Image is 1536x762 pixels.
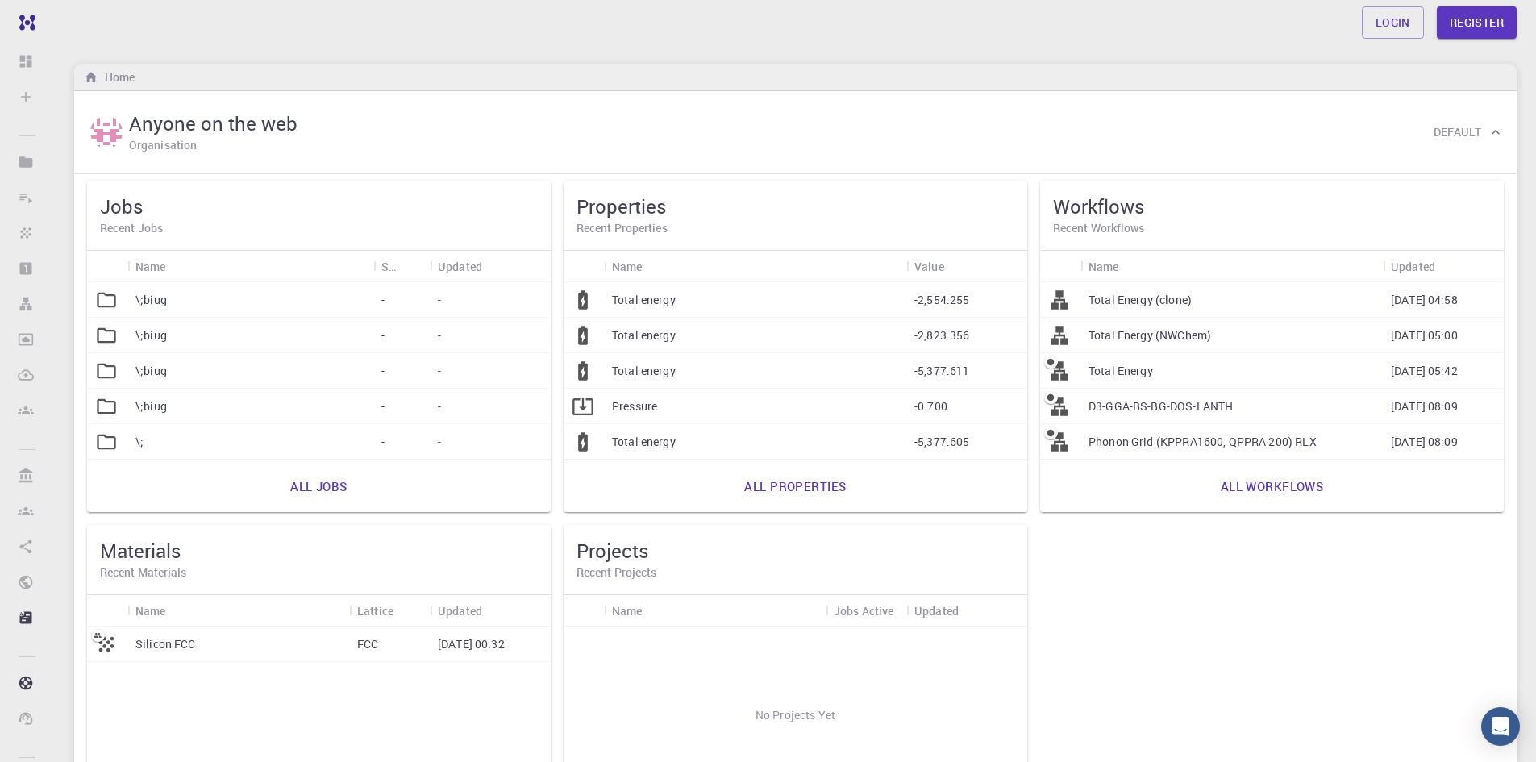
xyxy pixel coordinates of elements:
h6: Recent Workflows [1053,219,1491,237]
h6: Organisation [129,136,197,154]
button: Sort [396,253,422,279]
div: Icon [1040,251,1080,282]
p: - [381,363,385,379]
p: - [438,363,441,379]
div: Icon [87,251,127,282]
p: \;biug [135,363,167,379]
div: Open Intercom Messenger [1481,707,1520,746]
p: [DATE] 05:00 [1391,327,1458,344]
div: Updated [1391,251,1435,282]
p: [DATE] 00:32 [438,636,505,652]
p: -2,554.255 [914,292,970,308]
p: Total Energy [1089,363,1153,379]
p: Total energy [612,363,676,379]
p: - [381,327,385,344]
div: Updated [1383,251,1504,282]
button: Sort [643,598,668,623]
p: [DATE] 04:58 [1391,292,1458,308]
div: Updated [906,595,1027,627]
p: Silicon FCC [135,636,196,652]
div: Name [1089,251,1119,282]
h5: Properties [577,194,1014,219]
div: Name [135,251,166,282]
button: Sort [482,253,508,279]
button: Sort [643,253,668,279]
h5: Projects [577,538,1014,564]
p: \;biug [135,292,167,308]
h6: Recent Jobs [100,219,538,237]
h5: Workflows [1053,194,1491,219]
h6: Home [98,69,135,86]
p: \;biug [135,327,167,344]
div: Name [127,595,349,627]
p: -5,377.611 [914,363,970,379]
p: FCC [357,636,378,652]
p: [DATE] 05:42 [1391,363,1458,379]
button: Sort [944,253,970,279]
p: - [438,292,441,308]
p: -5,377.605 [914,434,970,450]
div: Anyone on the webAnyone on the webOrganisationDefault [74,91,1517,174]
a: All workflows [1203,467,1342,506]
a: All properties [726,467,864,506]
div: Value [906,251,1027,282]
p: [DATE] 08:09 [1391,398,1458,414]
div: Icon [87,595,127,627]
h5: Materials [100,538,538,564]
div: Name [127,251,373,282]
div: Name [1080,251,1383,282]
div: Updated [430,595,551,627]
a: All jobs [273,467,364,506]
div: Status [373,251,430,282]
p: -0.700 [914,398,947,414]
p: -2,823.356 [914,327,970,344]
h5: Anyone on the web [129,110,298,136]
button: Sort [166,598,192,623]
div: Icon [564,595,604,627]
div: Updated [438,251,482,282]
div: Name [135,595,166,627]
p: D3-GGA-BS-BG-DOS-LANTH [1089,398,1233,414]
div: Lattice [349,595,430,627]
p: - [438,327,441,344]
p: Total energy [612,434,676,450]
nav: breadcrumb [81,69,138,86]
button: Sort [1435,253,1461,279]
p: Phonon Grid (KPPRA1600, QPPRA 200) RLX [1089,434,1317,450]
h5: Jobs [100,194,538,219]
div: Updated [430,251,551,282]
h6: Recent Properties [577,219,1014,237]
button: Sort [959,598,984,623]
div: Updated [438,595,482,627]
div: Updated [914,595,959,627]
p: - [381,292,385,308]
p: Total energy [612,327,676,344]
img: logo [13,15,35,31]
div: Status [381,251,396,282]
div: Name [612,595,643,627]
a: Register [1437,6,1517,39]
p: \; [135,434,144,450]
p: \;biug [135,398,167,414]
p: Total Energy (clone) [1089,292,1192,308]
button: Sort [482,598,508,623]
div: Icon [564,251,604,282]
div: Name [612,251,643,282]
p: Total Energy (NWChem) [1089,327,1211,344]
p: - [381,434,385,450]
div: Jobs Active [826,595,906,627]
div: Name [604,595,826,627]
button: Sort [1119,253,1145,279]
button: Sort [393,598,419,623]
button: Sort [166,253,192,279]
h6: Default [1434,123,1481,141]
h6: Recent Materials [100,564,538,581]
h6: Recent Projects [577,564,1014,581]
p: - [381,398,385,414]
div: Name [604,251,906,282]
p: [DATE] 08:09 [1391,434,1458,450]
div: Jobs Active [834,595,894,627]
img: Anyone on the web [90,116,123,148]
div: Value [914,251,944,282]
p: Pressure [612,398,657,414]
